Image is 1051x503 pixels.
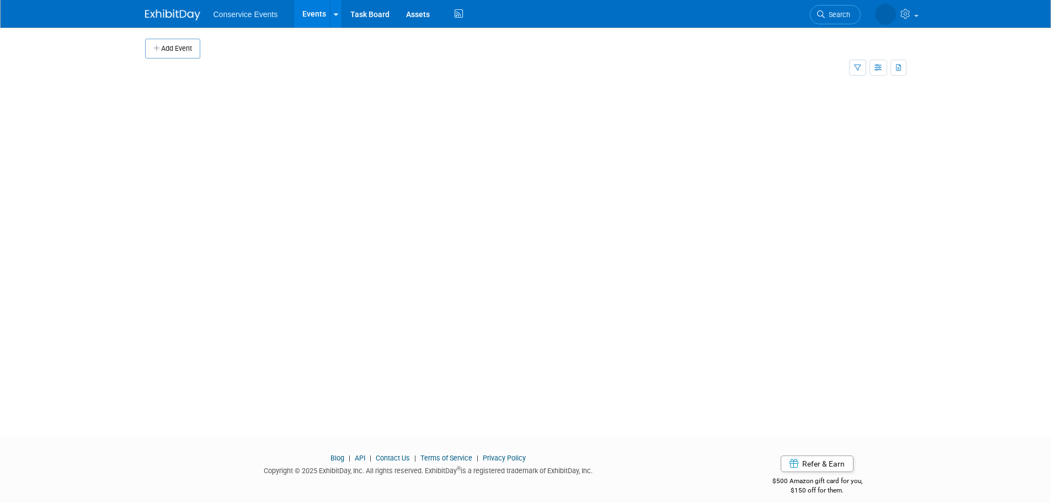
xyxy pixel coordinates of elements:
[346,454,353,462] span: |
[825,10,850,19] span: Search
[483,454,526,462] a: Privacy Policy
[376,454,410,462] a: Contact Us
[781,456,853,472] a: Refer & Earn
[474,454,481,462] span: |
[367,454,374,462] span: |
[412,454,419,462] span: |
[355,454,365,462] a: API
[728,486,906,495] div: $150 off for them.
[330,454,344,462] a: Blog
[875,4,896,25] img: Abby Reaves
[145,39,200,59] button: Add Event
[457,465,461,472] sup: ®
[728,469,906,495] div: $500 Amazon gift card for you,
[145,463,712,476] div: Copyright © 2025 ExhibitDay, Inc. All rights reserved. ExhibitDay is a registered trademark of Ex...
[145,9,200,20] img: ExhibitDay
[810,5,861,24] a: Search
[214,10,278,19] span: Conservice Events
[420,454,472,462] a: Terms of Service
